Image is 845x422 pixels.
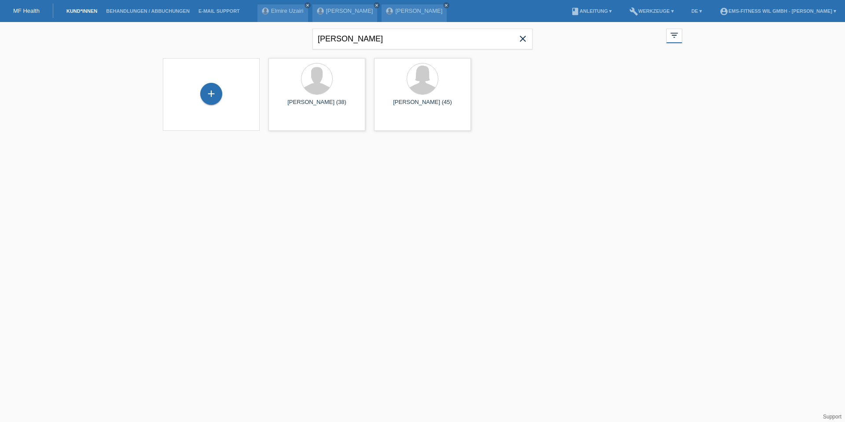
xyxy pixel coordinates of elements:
[194,8,244,14] a: E-Mail Support
[687,8,706,14] a: DE ▾
[312,29,533,49] input: Suche...
[395,7,442,14] a: [PERSON_NAME]
[271,7,304,14] a: Elmire Uzairi
[305,2,311,8] a: close
[375,3,379,7] i: close
[629,7,638,16] i: build
[518,33,528,44] i: close
[715,8,841,14] a: account_circleEMS-Fitness Wil GmbH - [PERSON_NAME] ▾
[381,99,464,113] div: [PERSON_NAME] (45)
[326,7,373,14] a: [PERSON_NAME]
[669,30,679,40] i: filter_list
[571,7,580,16] i: book
[305,3,310,7] i: close
[62,8,102,14] a: Kund*innen
[443,2,449,8] a: close
[201,86,222,101] div: Kund*in hinzufügen
[823,414,841,420] a: Support
[13,7,40,14] a: MF Health
[444,3,448,7] i: close
[720,7,728,16] i: account_circle
[374,2,380,8] a: close
[102,8,194,14] a: Behandlungen / Abbuchungen
[625,8,678,14] a: buildWerkzeuge ▾
[276,99,358,113] div: [PERSON_NAME] (38)
[566,8,616,14] a: bookAnleitung ▾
